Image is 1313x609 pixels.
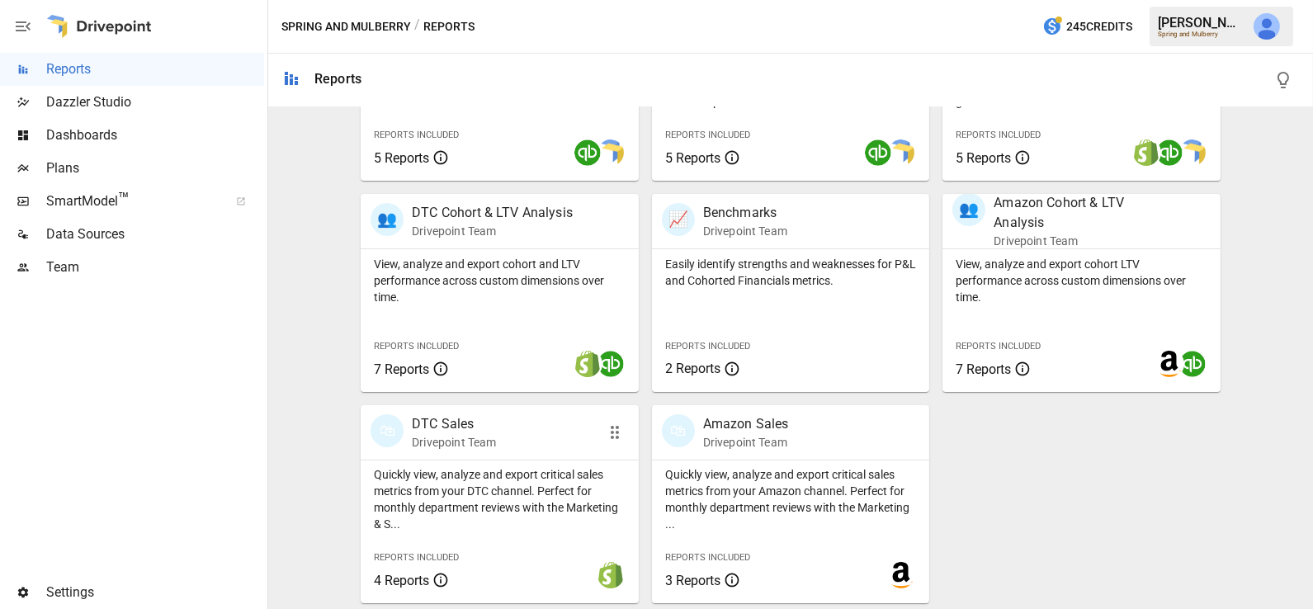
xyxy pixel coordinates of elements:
span: Team [46,257,264,277]
p: Drivepoint Team [412,434,496,451]
img: shopify [597,562,624,588]
button: Julie Wilton [1244,3,1290,50]
div: [PERSON_NAME] [1158,15,1244,31]
span: 7 Reports [374,361,429,377]
p: Drivepoint Team [994,233,1167,249]
div: Spring and Mulberry [1158,31,1244,38]
img: amazon [1156,351,1183,377]
div: 👥 [371,203,404,236]
p: View, analyze and export cohort LTV performance across custom dimensions over time. [956,256,1207,305]
img: shopify [1133,139,1160,166]
span: 7 Reports [956,361,1011,377]
p: Drivepoint Team [703,223,787,239]
p: DTC Cohort & LTV Analysis [412,203,573,223]
span: Settings [46,583,264,602]
p: Quickly view, analyze and export critical sales metrics from your Amazon channel. Perfect for mon... [665,466,917,532]
div: 🛍 [662,414,695,447]
p: Drivepoint Team [412,223,573,239]
div: 🛍 [371,414,404,447]
p: Drivepoint Team [703,434,789,451]
span: Reports Included [374,341,459,352]
span: Dashboards [46,125,264,145]
span: 5 Reports [956,150,1011,166]
span: 245 Credits [1066,17,1132,37]
span: Reports Included [665,552,750,563]
span: 3 Reports [665,573,720,588]
p: Benchmarks [703,203,787,223]
img: smart model [1179,139,1206,166]
img: shopify [574,351,601,377]
button: 245Credits [1036,12,1139,42]
img: quickbooks [1156,139,1183,166]
span: ™ [118,189,130,210]
span: Data Sources [46,224,264,244]
div: / [414,17,420,37]
span: 5 Reports [665,150,720,166]
img: quickbooks [865,139,891,166]
img: Julie Wilton [1254,13,1280,40]
img: amazon [888,562,914,588]
p: Amazon Cohort & LTV Analysis [994,193,1167,233]
button: Spring and Mulberry [281,17,411,37]
p: DTC Sales [412,414,496,434]
span: 5 Reports [374,150,429,166]
img: quickbooks [597,351,624,377]
p: Amazon Sales [703,414,789,434]
span: Reports Included [956,341,1041,352]
p: Quickly view, analyze and export critical sales metrics from your DTC channel. Perfect for monthl... [374,466,626,532]
img: quickbooks [1179,351,1206,377]
p: Easily identify strengths and weaknesses for P&L and Cohorted Financials metrics. [665,256,917,289]
img: smart model [597,139,624,166]
span: 4 Reports [374,573,429,588]
img: smart model [888,139,914,166]
span: Reports Included [665,130,750,140]
span: Reports Included [374,552,459,563]
div: 📈 [662,203,695,236]
div: Reports [314,71,361,87]
span: Dazzler Studio [46,92,264,112]
div: 👥 [952,193,985,226]
span: Reports Included [665,341,750,352]
span: SmartModel [46,191,218,211]
p: View, analyze and export cohort and LTV performance across custom dimensions over time. [374,256,626,305]
span: Reports Included [956,130,1041,140]
span: Reports [46,59,264,79]
img: quickbooks [574,139,601,166]
span: Plans [46,158,264,178]
span: 2 Reports [665,361,720,376]
span: Reports Included [374,130,459,140]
